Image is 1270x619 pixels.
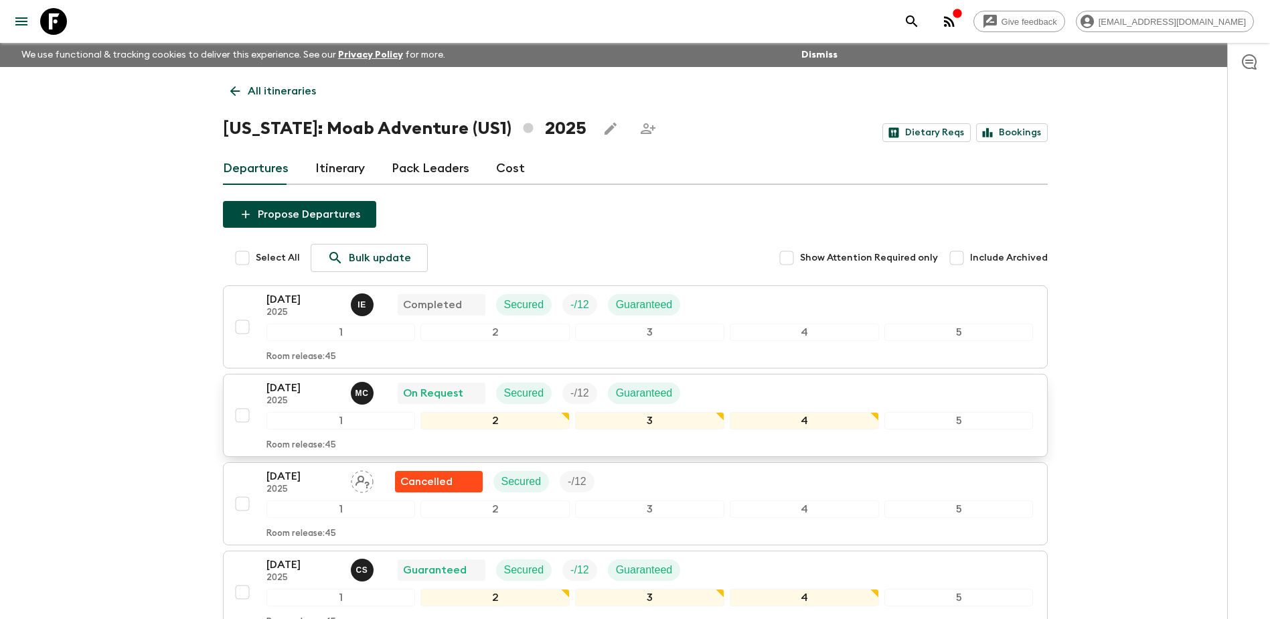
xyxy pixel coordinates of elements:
p: Cancelled [400,474,453,490]
span: Share this itinerary [635,115,661,142]
button: menu [8,8,35,35]
a: Itinerary [315,153,365,185]
p: 2025 [266,484,340,495]
button: Dismiss [798,46,841,64]
a: Bulk update [311,244,428,272]
span: Include Archived [970,251,1048,265]
p: Secured [504,297,544,313]
div: 3 [575,589,724,606]
button: MC [351,382,376,405]
div: 2 [420,589,570,606]
div: Secured [496,559,552,581]
div: 4 [730,412,879,429]
p: - / 12 [570,297,589,313]
p: 2025 [266,396,340,407]
div: Flash Pack cancellation [395,471,483,492]
button: Propose Departures [223,201,376,228]
a: Pack Leaders [392,153,469,185]
a: Departures [223,153,289,185]
div: 1 [266,324,416,341]
button: [DATE]2025Megan ChinworthOn RequestSecuredTrip FillGuaranteed12345Room release:45 [223,374,1048,457]
button: CS [351,559,376,581]
p: Bulk update [349,250,411,266]
span: Select All [256,251,300,265]
div: 2 [420,324,570,341]
div: 2 [420,500,570,518]
p: All itineraries [248,83,316,99]
div: Secured [496,383,552,404]
button: [DATE]2025Issam El-HadriCompletedSecuredTrip FillGuaranteed12345Room release:45 [223,285,1048,368]
p: [DATE] [266,468,340,484]
p: - / 12 [570,562,589,578]
a: Give feedback [973,11,1065,32]
div: 3 [575,324,724,341]
div: 4 [730,324,879,341]
p: 2025 [266,307,340,318]
p: Room release: 45 [266,352,336,362]
a: Cost [496,153,525,185]
span: Charlie Santiago [351,563,376,573]
p: On Request [403,385,463,401]
p: M C [355,388,369,399]
span: Show Attention Required only [800,251,938,265]
p: Secured [504,562,544,578]
div: 4 [730,589,879,606]
a: Dietary Reqs [882,123,971,142]
div: 1 [266,500,416,518]
div: Secured [493,471,550,492]
div: Trip Fill [562,294,597,316]
button: search adventures [898,8,925,35]
div: 5 [884,412,1034,429]
p: Guaranteed [616,562,673,578]
div: 1 [266,412,416,429]
span: Assign pack leader [351,474,374,485]
p: Guaranteed [403,562,467,578]
p: Secured [504,385,544,401]
div: 4 [730,500,879,518]
p: [DATE] [266,380,340,396]
p: Room release: 45 [266,440,336,451]
p: We use functional & tracking cookies to deliver this experience. See our for more. [16,43,451,67]
div: Trip Fill [562,383,597,404]
button: Edit this itinerary [597,115,624,142]
div: Secured [496,294,552,316]
p: Secured [501,474,542,490]
span: [EMAIL_ADDRESS][DOMAIN_NAME] [1091,17,1253,27]
p: - / 12 [570,385,589,401]
p: 2025 [266,573,340,583]
p: Guaranteed [616,385,673,401]
p: [DATE] [266,291,340,307]
a: Privacy Policy [338,50,403,60]
h1: [US_STATE]: Moab Adventure (US1) 2025 [223,115,586,142]
div: Trip Fill [560,471,594,492]
span: Give feedback [994,17,1064,27]
div: 5 [884,324,1034,341]
div: 5 [884,589,1034,606]
div: 3 [575,500,724,518]
span: Issam El-Hadri [351,297,376,308]
div: Trip Fill [562,559,597,581]
div: 3 [575,412,724,429]
div: 5 [884,500,1034,518]
a: All itineraries [223,78,323,105]
p: [DATE] [266,557,340,573]
p: Completed [403,297,462,313]
p: Guaranteed [616,297,673,313]
div: 2 [420,412,570,429]
div: 1 [266,589,416,606]
button: [DATE]2025Assign pack leaderFlash Pack cancellationSecuredTrip Fill12345Room release:45 [223,462,1048,545]
p: - / 12 [568,474,586,490]
p: Room release: 45 [266,529,336,539]
p: C S [356,565,368,575]
span: Megan Chinworth [351,386,376,397]
div: [EMAIL_ADDRESS][DOMAIN_NAME] [1076,11,1254,32]
a: Bookings [976,123,1048,142]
